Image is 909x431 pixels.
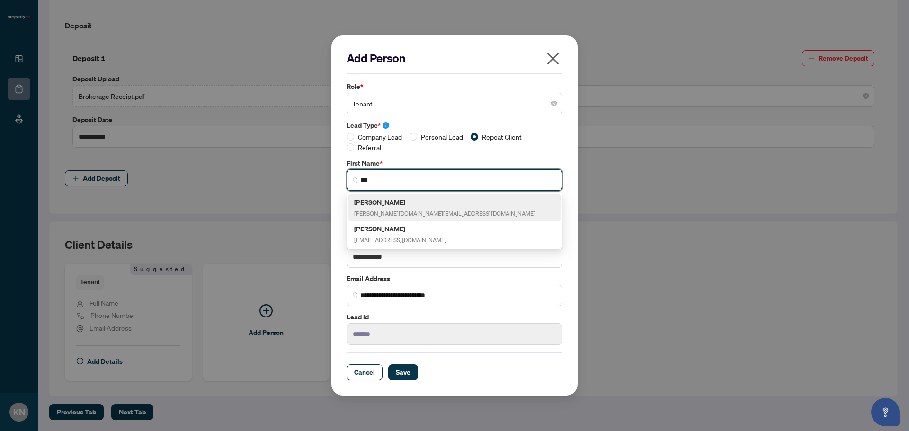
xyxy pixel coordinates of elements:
[353,177,358,183] img: search_icon
[347,235,562,245] label: Phone Number
[347,120,562,131] label: Lead Type
[347,312,562,322] label: Lead Id
[347,196,562,207] label: Last Name
[347,81,562,92] label: Role
[354,365,375,380] span: Cancel
[347,364,383,380] button: Cancel
[354,132,406,142] span: Company Lead
[354,142,385,152] span: Referral
[347,51,562,66] h2: Add Person
[545,51,561,66] span: close
[353,215,358,221] img: search_icon
[417,132,467,142] span: Personal Lead
[347,158,562,168] label: First Name
[871,398,900,426] button: Open asap
[347,273,562,284] label: Email Address
[388,364,418,380] button: Save
[551,101,557,106] span: close-circle
[383,122,389,129] span: info-circle
[353,292,358,298] img: search_icon
[396,365,410,380] span: Save
[352,95,557,113] span: Tenant
[478,132,526,142] span: Repeat Client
